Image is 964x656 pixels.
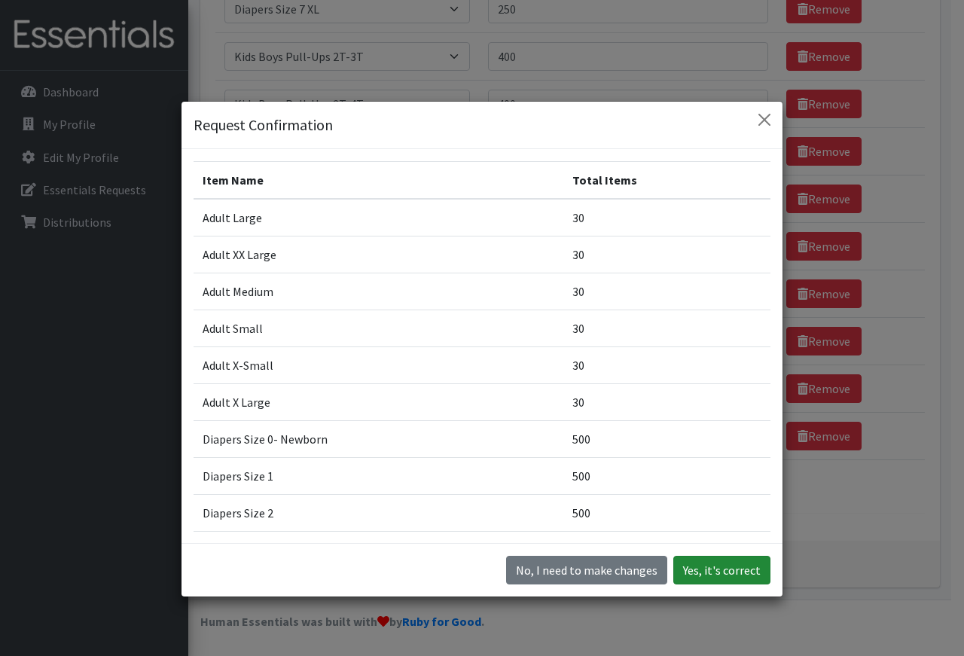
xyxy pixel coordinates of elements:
[194,384,563,421] td: Adult X Large
[194,458,563,495] td: Diapers Size 1
[194,236,563,273] td: Adult XX Large
[194,421,563,458] td: Diapers Size 0- Newborn
[563,310,770,347] td: 30
[563,384,770,421] td: 30
[563,347,770,384] td: 30
[563,236,770,273] td: 30
[563,458,770,495] td: 500
[194,347,563,384] td: Adult X-Small
[506,556,667,584] button: No I need to make changes
[194,495,563,532] td: Diapers Size 2
[673,556,770,584] button: Yes, it's correct
[194,199,563,236] td: Adult Large
[563,495,770,532] td: 500
[752,108,776,132] button: Close
[563,273,770,310] td: 30
[194,273,563,310] td: Adult Medium
[194,162,563,200] th: Item Name
[563,532,770,569] td: 500
[194,310,563,347] td: Adult Small
[563,162,770,200] th: Total Items
[563,421,770,458] td: 500
[194,114,333,136] h5: Request Confirmation
[194,532,563,569] td: Diapers Size 3
[563,199,770,236] td: 30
